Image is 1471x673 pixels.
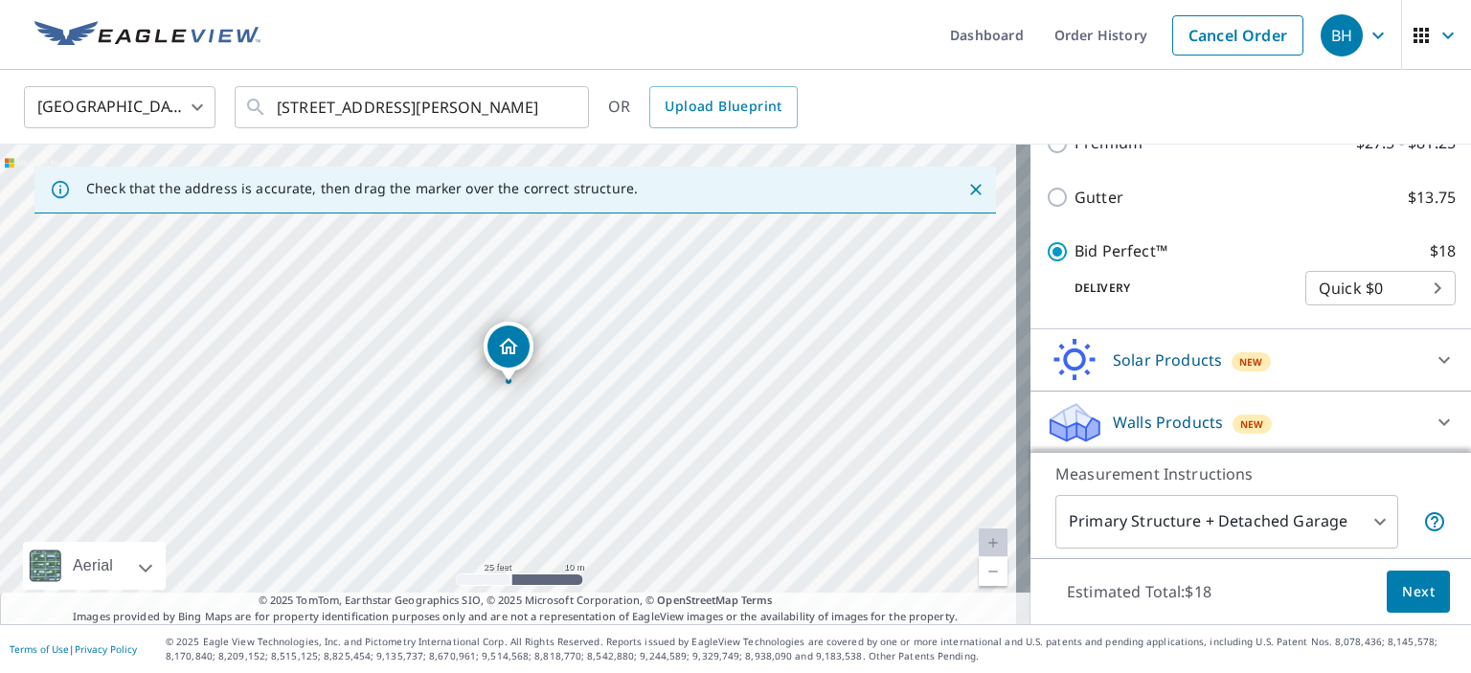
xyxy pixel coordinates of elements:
[484,322,533,381] div: Dropped pin, building 1, Residential property, 16320 Paddock Ln Weston, FL 33326
[1046,280,1305,297] p: Delivery
[1402,580,1435,604] span: Next
[979,557,1007,586] a: Current Level 20, Zoom Out
[1408,186,1456,210] p: $13.75
[1305,261,1456,315] div: Quick $0
[963,177,988,202] button: Close
[608,86,798,128] div: OR
[34,21,260,50] img: EV Logo
[1240,416,1264,432] span: New
[1046,399,1456,445] div: Walls ProductsNew
[1387,571,1450,614] button: Next
[979,528,1007,557] a: Current Level 20, Zoom In Disabled
[10,642,69,656] a: Terms of Use
[1321,14,1363,56] div: BH
[741,593,773,607] a: Terms
[1172,15,1303,56] a: Cancel Order
[1075,186,1123,210] p: Gutter
[1055,495,1398,549] div: Primary Structure + Detached Garage
[277,80,550,134] input: Search by address or latitude-longitude
[75,642,137,656] a: Privacy Policy
[1052,571,1227,613] p: Estimated Total: $18
[1046,337,1456,383] div: Solar ProductsNew
[166,635,1461,663] p: © 2025 Eagle View Technologies, Inc. and Pictometry International Corp. All Rights Reserved. Repo...
[1055,462,1446,485] p: Measurement Instructions
[1113,348,1222,371] p: Solar Products
[1239,354,1263,370] span: New
[665,95,781,119] span: Upload Blueprint
[657,593,737,607] a: OpenStreetMap
[649,86,797,128] a: Upload Blueprint
[24,80,215,134] div: [GEOGRAPHIC_DATA]
[67,542,119,590] div: Aerial
[1075,239,1167,263] p: Bid Perfect™
[23,542,166,590] div: Aerial
[1430,239,1456,263] p: $18
[259,593,773,609] span: © 2025 TomTom, Earthstar Geographics SIO, © 2025 Microsoft Corporation, ©
[1113,411,1223,434] p: Walls Products
[10,643,137,655] p: |
[86,180,638,197] p: Check that the address is accurate, then drag the marker over the correct structure.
